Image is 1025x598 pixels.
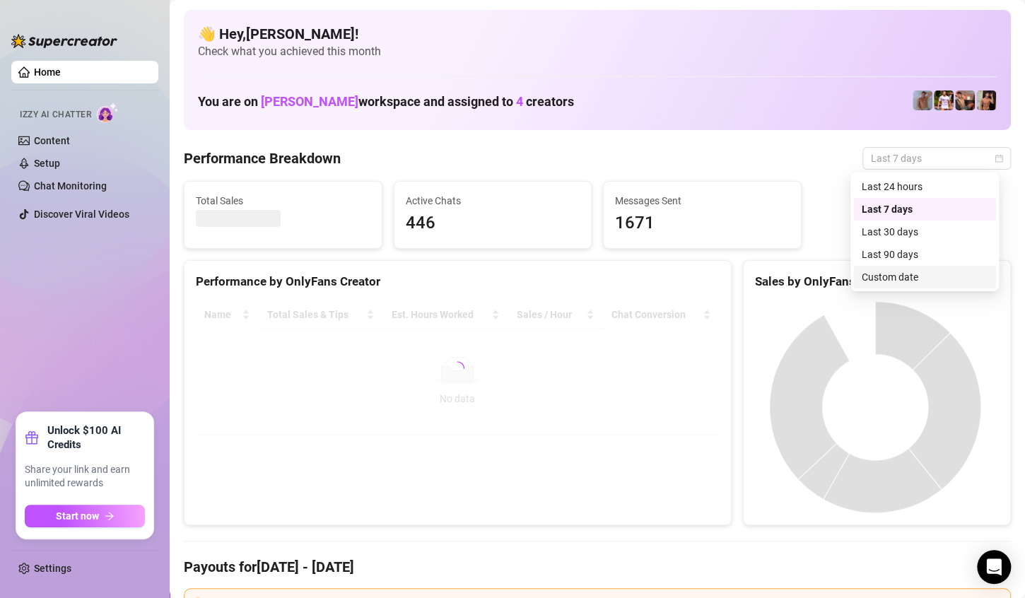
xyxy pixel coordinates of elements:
[198,94,574,110] h1: You are on workspace and assigned to creators
[34,135,70,146] a: Content
[853,243,996,266] div: Last 90 days
[196,272,720,291] div: Performance by OnlyFans Creator
[516,94,523,109] span: 4
[977,550,1011,584] div: Open Intercom Messenger
[406,193,580,209] span: Active Chats
[34,66,61,78] a: Home
[862,179,988,194] div: Last 24 hours
[995,154,1003,163] span: calendar
[447,358,467,378] span: loading
[184,148,341,168] h4: Performance Breakdown
[11,34,117,48] img: logo-BBDzfeDw.svg
[406,210,580,237] span: 446
[615,193,790,209] span: Messages Sent
[105,511,115,521] span: arrow-right
[615,210,790,237] span: 1671
[34,563,71,574] a: Settings
[853,175,996,198] div: Last 24 hours
[261,94,358,109] span: [PERSON_NAME]
[25,463,145,491] span: Share your link and earn unlimited rewards
[862,269,988,285] div: Custom date
[955,90,975,110] img: Osvaldo
[97,102,119,123] img: AI Chatter
[34,158,60,169] a: Setup
[853,221,996,243] div: Last 30 days
[913,90,932,110] img: Joey
[20,108,91,122] span: Izzy AI Chatter
[25,505,145,527] button: Start nowarrow-right
[25,430,39,445] span: gift
[976,90,996,110] img: Zach
[862,247,988,262] div: Last 90 days
[47,423,145,452] strong: Unlock $100 AI Credits
[862,224,988,240] div: Last 30 days
[34,180,107,192] a: Chat Monitoring
[934,90,954,110] img: Hector
[853,266,996,288] div: Custom date
[871,148,1002,169] span: Last 7 days
[184,557,1011,577] h4: Payouts for [DATE] - [DATE]
[198,44,997,59] span: Check what you achieved this month
[196,193,370,209] span: Total Sales
[755,272,999,291] div: Sales by OnlyFans Creator
[853,198,996,221] div: Last 7 days
[862,201,988,217] div: Last 7 days
[198,24,997,44] h4: 👋 Hey, [PERSON_NAME] !
[34,209,129,220] a: Discover Viral Videos
[56,510,99,522] span: Start now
